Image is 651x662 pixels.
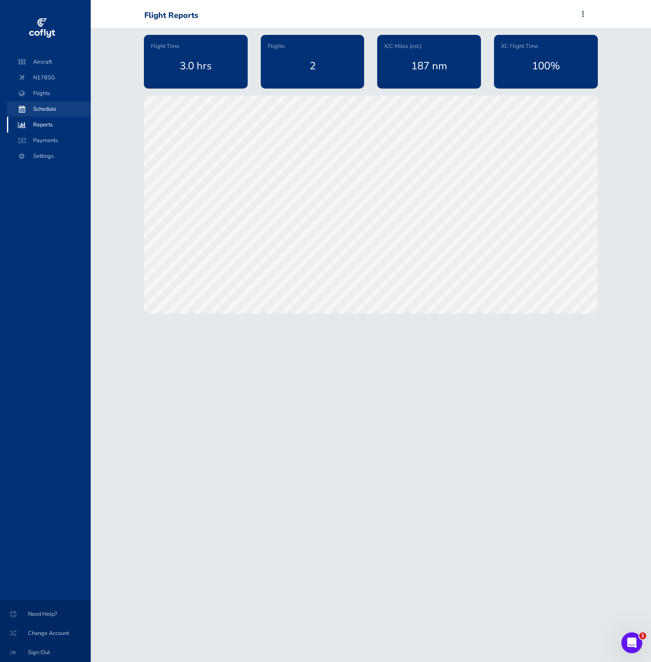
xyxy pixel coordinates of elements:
[639,632,646,639] span: 1
[16,117,82,133] span: Reports
[501,51,591,81] div: 100%
[10,645,80,660] span: Sign Out
[384,42,422,51] span: X/C Miles (est.)
[10,625,80,641] span: Change Account
[144,96,598,314] canvas: Map
[27,15,56,41] img: coflyt logo
[16,133,82,148] span: Payments
[10,606,80,622] span: Need Help?
[144,11,198,20] div: Flight Reports
[151,51,241,81] div: 3.0 hrs
[384,51,474,81] div: 187 nm
[268,42,285,51] span: Flights
[16,148,82,164] span: Settings
[16,101,82,117] span: Schedule
[16,85,82,101] span: Flights
[151,42,179,51] span: Flight Time
[268,51,358,81] div: 2
[501,42,538,51] span: XC Flight Time
[16,54,82,70] span: Aircraft
[621,632,642,653] iframe: Intercom live chat
[16,70,82,85] span: N178SG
